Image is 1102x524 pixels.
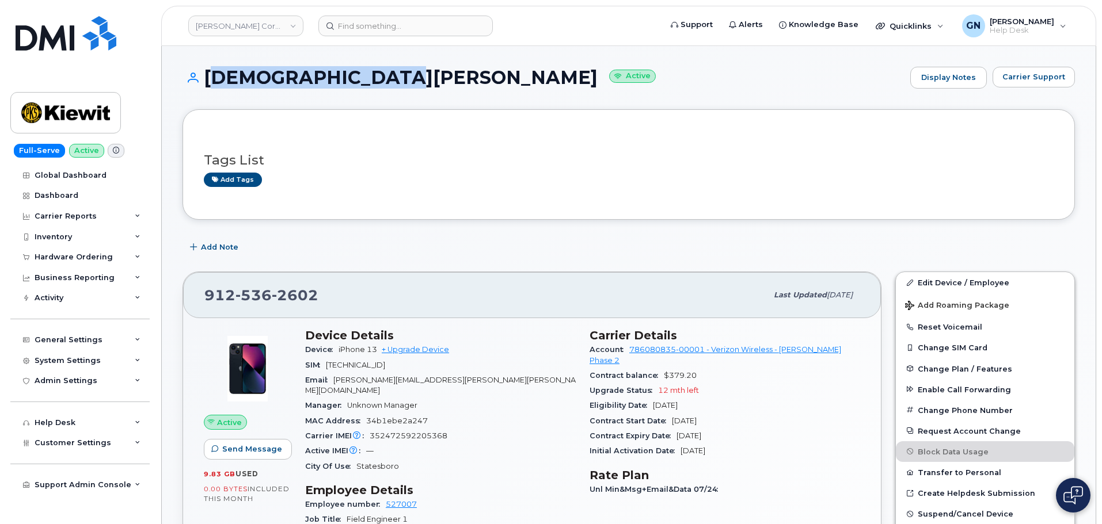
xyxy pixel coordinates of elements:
[305,376,576,395] span: [PERSON_NAME][EMAIL_ADDRESS][PERSON_NAME][PERSON_NAME][DOMAIN_NAME]
[653,401,678,410] span: [DATE]
[366,446,374,455] span: —
[896,379,1074,400] button: Enable Call Forwarding
[370,431,447,440] span: 352472592205368
[366,416,428,425] span: 34b1ebe2a247
[896,441,1074,462] button: Block Data Usage
[590,446,681,455] span: Initial Activation Date
[1063,486,1083,504] img: Open chat
[918,364,1012,373] span: Change Plan / Features
[590,386,658,395] span: Upgrade Status
[827,290,853,299] span: [DATE]
[305,361,326,369] span: SIM
[896,293,1074,316] button: Add Roaming Package
[681,446,705,455] span: [DATE]
[896,337,1074,358] button: Change SIM Card
[305,515,347,523] span: Job Title
[213,334,282,403] img: image20231002-3703462-1ig824h.jpeg
[905,301,1009,312] span: Add Roaming Package
[896,462,1074,483] button: Transfer to Personal
[1002,71,1065,82] span: Carrier Support
[590,328,860,342] h3: Carrier Details
[590,345,629,354] span: Account
[204,485,248,493] span: 0.00 Bytes
[896,400,1074,420] button: Change Phone Number
[204,470,235,478] span: 9.83 GB
[590,345,841,364] a: 786080835-00001 - Verizon Wireless - [PERSON_NAME] Phase 2
[339,345,377,354] span: iPhone 13
[326,361,385,369] span: [TECHNICAL_ID]
[896,358,1074,379] button: Change Plan / Features
[235,469,259,478] span: used
[204,439,292,460] button: Send Message
[896,503,1074,524] button: Suspend/Cancel Device
[910,67,987,89] a: Display Notes
[305,401,347,410] span: Manager
[672,416,697,425] span: [DATE]
[896,272,1074,293] a: Edit Device / Employee
[609,70,656,83] small: Active
[204,286,318,304] span: 912
[896,483,1074,503] a: Create Helpdesk Submission
[217,417,242,428] span: Active
[305,446,366,455] span: Active IMEI
[993,67,1075,87] button: Carrier Support
[590,416,672,425] span: Contract Start Date
[774,290,827,299] span: Last updated
[386,500,417,508] a: 527007
[896,420,1074,441] button: Request Account Change
[382,345,449,354] a: + Upgrade Device
[204,173,262,187] a: Add tags
[347,401,417,410] span: Unknown Manager
[305,462,356,471] span: City Of Use
[305,431,370,440] span: Carrier IMEI
[222,443,282,454] span: Send Message
[918,385,1011,393] span: Enable Call Forwarding
[677,431,701,440] span: [DATE]
[918,510,1013,518] span: Suspend/Cancel Device
[305,345,339,354] span: Device
[590,371,664,380] span: Contract balance
[183,237,248,258] button: Add Note
[590,468,860,482] h3: Rate Plan
[305,376,333,384] span: Email
[590,485,724,494] span: Unl Min&Msg+Email&Data 07/24
[305,500,386,508] span: Employee number
[305,483,576,497] h3: Employee Details
[590,401,653,410] span: Eligibility Date
[204,153,1054,167] h3: Tags List
[664,371,697,380] span: $379.20
[305,416,366,425] span: MAC Address
[590,431,677,440] span: Contract Expiry Date
[305,328,576,342] h3: Device Details
[201,242,238,253] span: Add Note
[272,286,318,304] span: 2602
[183,67,905,87] h1: [DEMOGRAPHIC_DATA][PERSON_NAME]
[235,286,272,304] span: 536
[347,515,408,523] span: Field Engineer 1
[356,462,399,471] span: Statesboro
[896,316,1074,337] button: Reset Voicemail
[658,386,699,395] span: 12 mth left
